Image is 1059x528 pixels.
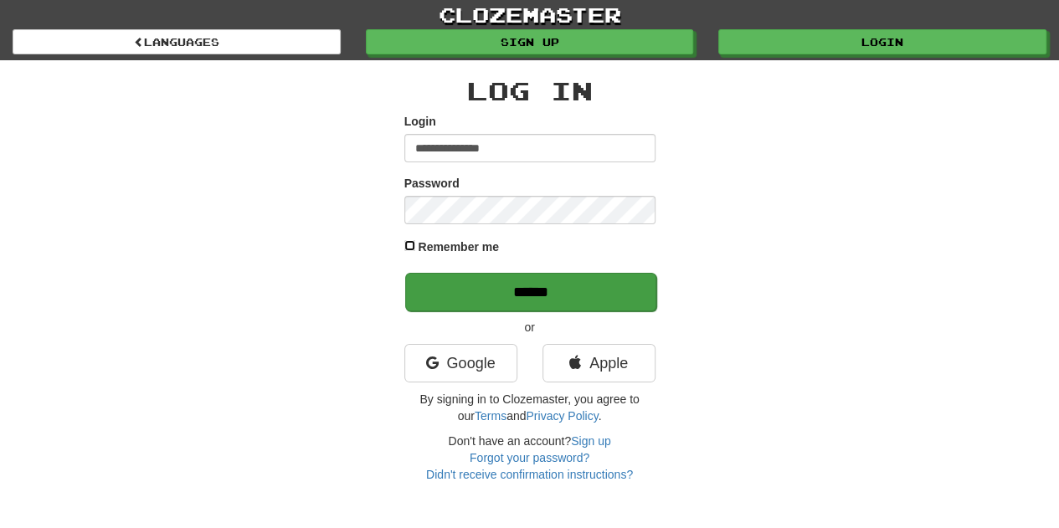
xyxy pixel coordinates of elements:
[426,468,633,481] a: Didn't receive confirmation instructions?
[542,344,655,382] a: Apple
[366,29,694,54] a: Sign up
[526,409,598,423] a: Privacy Policy
[470,451,589,464] a: Forgot your password?
[404,391,655,424] p: By signing in to Clozemaster, you agree to our and .
[404,344,517,382] a: Google
[418,238,499,255] label: Remember me
[13,29,341,54] a: Languages
[718,29,1046,54] a: Login
[475,409,506,423] a: Terms
[571,434,610,448] a: Sign up
[404,175,460,192] label: Password
[404,433,655,483] div: Don't have an account?
[404,113,436,130] label: Login
[404,77,655,105] h2: Log In
[404,319,655,336] p: or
